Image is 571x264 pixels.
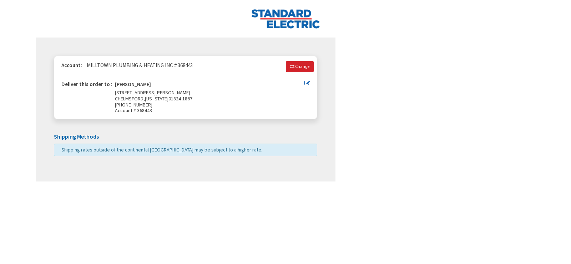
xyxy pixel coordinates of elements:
[295,64,309,69] span: Change
[168,95,192,102] span: 01824-1867
[115,108,304,114] span: Account # 368443
[61,62,82,69] strong: Account:
[115,101,152,108] span: [PHONE_NUMBER]
[145,95,168,102] span: [US_STATE]
[115,81,151,90] strong: [PERSON_NAME]
[61,81,112,88] strong: Deliver this order to :
[115,95,145,102] span: CHELMSFORD,
[54,134,317,140] h5: Shipping Methods
[286,61,314,72] a: Change
[61,146,262,153] span: Shipping rates outside of the continental [GEOGRAPHIC_DATA] may be subject to a higher rate.
[251,9,320,29] img: Standard Electric
[83,62,193,69] span: MILLTOWN PLUMBING & HEATING INC # 368443
[115,89,190,96] span: [STREET_ADDRESS][PERSON_NAME]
